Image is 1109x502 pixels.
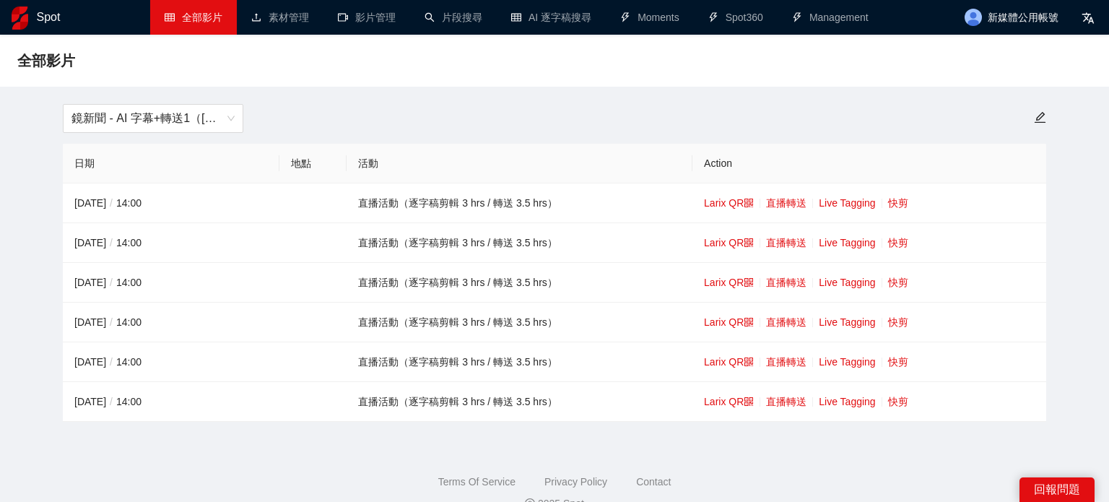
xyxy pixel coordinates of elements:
[165,12,175,22] span: table
[12,7,28,30] img: logo
[819,277,875,288] a: Live Tagging
[347,382,692,422] td: 直播活動（逐字稿剪輯 3 hrs / 轉送 3.5 hrs）
[347,263,692,303] td: 直播活動（逐字稿剪輯 3 hrs / 轉送 3.5 hrs）
[704,396,754,407] a: Larix QR
[106,237,116,248] span: /
[106,277,116,288] span: /
[63,144,279,183] th: 日期
[71,105,235,132] span: 鏡新聞 - AI 字幕+轉送1（2025-2027）
[279,144,347,183] th: 地點
[704,197,754,209] a: Larix QR
[425,12,482,23] a: search片段搜尋
[819,237,875,248] a: Live Tagging
[888,237,908,248] a: 快剪
[965,9,982,26] img: avatar
[347,303,692,342] td: 直播活動（逐字稿剪輯 3 hrs / 轉送 3.5 hrs）
[63,183,279,223] td: [DATE] 14:00
[511,12,591,23] a: tableAI 逐字稿搜尋
[692,144,1046,183] th: Action
[744,277,754,287] span: qrcode
[704,356,754,368] a: Larix QR
[106,356,116,368] span: /
[766,277,806,288] a: 直播轉送
[63,263,279,303] td: [DATE] 14:00
[63,223,279,263] td: [DATE] 14:00
[766,237,806,248] a: 直播轉送
[63,382,279,422] td: [DATE] 14:00
[704,316,754,328] a: Larix QR
[744,238,754,248] span: qrcode
[744,198,754,208] span: qrcode
[347,342,692,382] td: 直播活動（逐字稿剪輯 3 hrs / 轉送 3.5 hrs）
[766,356,806,368] a: 直播轉送
[1019,477,1095,502] div: 回報問題
[63,303,279,342] td: [DATE] 14:00
[182,12,222,23] span: 全部影片
[347,183,692,223] td: 直播活動（逐字稿剪輯 3 hrs / 轉送 3.5 hrs）
[888,197,908,209] a: 快剪
[636,476,671,488] a: Contact
[792,12,869,23] a: thunderboltManagement
[819,197,875,209] a: Live Tagging
[744,317,754,327] span: qrcode
[251,12,309,23] a: upload素材管理
[888,356,908,368] a: 快剪
[744,397,754,407] span: qrcode
[704,237,754,248] a: Larix QR
[347,144,692,183] th: 活動
[17,49,75,72] span: 全部影片
[766,316,806,328] a: 直播轉送
[744,357,754,367] span: qrcode
[338,12,396,23] a: video-camera影片管理
[63,342,279,382] td: [DATE] 14:00
[106,396,116,407] span: /
[888,396,908,407] a: 快剪
[888,316,908,328] a: 快剪
[438,476,516,488] a: Terms Of Service
[766,396,806,407] a: 直播轉送
[106,197,116,209] span: /
[819,396,875,407] a: Live Tagging
[347,223,692,263] td: 直播活動（逐字稿剪輯 3 hrs / 轉送 3.5 hrs）
[544,476,607,488] a: Privacy Policy
[620,12,679,23] a: thunderboltMoments
[819,316,875,328] a: Live Tagging
[704,277,754,288] a: Larix QR
[766,197,806,209] a: 直播轉送
[888,277,908,288] a: 快剪
[106,316,116,328] span: /
[819,356,875,368] a: Live Tagging
[1034,111,1046,124] span: edit
[708,12,763,23] a: thunderboltSpot360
